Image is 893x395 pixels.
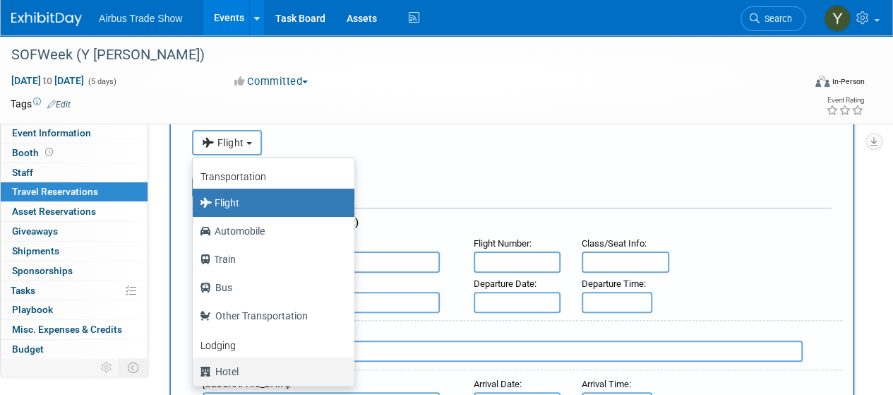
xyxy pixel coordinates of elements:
[12,343,44,355] span: Budget
[41,75,54,86] span: to
[474,379,520,389] span: Arrival Date
[12,186,98,197] span: Travel Reservations
[582,238,647,249] small: :
[200,191,340,214] label: Flight
[11,74,85,87] span: [DATE] [DATE]
[200,171,266,182] b: Transportation
[202,137,244,148] span: Flight
[582,278,646,289] small: :
[12,304,53,315] span: Playbook
[1,340,148,359] a: Budget
[200,340,236,351] b: Lodging
[582,278,644,289] span: Departure Time
[12,245,59,257] span: Shipments
[99,13,182,24] span: Airbus Trade Show
[200,248,340,271] label: Train
[200,276,340,299] label: Bus
[741,6,805,31] a: Search
[832,76,865,87] div: In-Person
[12,206,96,217] span: Asset Reservations
[119,358,148,377] td: Toggle Event Tabs
[1,320,148,339] a: Misc. Expenses & Credits
[12,225,58,237] span: Giveaways
[1,261,148,281] a: Sponsorships
[1,300,148,319] a: Playbook
[1,281,148,300] a: Tasks
[474,278,534,289] span: Departure Date
[42,147,56,158] span: Booth not reserved yet
[1,163,148,182] a: Staff
[1,242,148,261] a: Shipments
[12,167,33,178] span: Staff
[95,358,119,377] td: Personalize Event Tab Strip
[193,161,354,189] a: Transportation
[1,222,148,241] a: Giveaways
[815,76,829,87] img: Format-Inperson.png
[8,6,619,20] body: Rich Text Area. Press ALT-0 for help.
[826,97,864,104] div: Event Rating
[47,100,71,110] a: Edit
[193,330,354,358] a: Lodging
[192,155,832,177] div: Booking Confirmation Number:
[582,238,645,249] span: Class/Seat Info
[474,379,522,389] small: :
[12,147,56,158] span: Booth
[582,379,629,389] span: Arrival Time
[1,182,148,201] a: Travel Reservations
[474,238,529,249] span: Flight Number
[824,5,851,32] img: Yolanda Bauza
[582,379,631,389] small: :
[1,124,148,143] a: Event Information
[200,305,340,327] label: Other Transportation
[1,143,148,163] a: Booth
[200,220,340,242] label: Automobile
[11,97,71,111] td: Tags
[740,73,865,95] div: Event Format
[12,324,122,335] span: Misc. Expenses & Credits
[11,285,35,296] span: Tasks
[229,74,313,89] button: Committed
[760,13,792,24] span: Search
[87,77,116,86] span: (5 days)
[474,278,537,289] small: :
[6,42,792,68] div: SOFWeek (Y [PERSON_NAME])
[1,202,148,221] a: Asset Reservations
[474,238,532,249] small: :
[192,130,262,155] button: Flight
[12,265,73,276] span: Sponsorships
[11,12,82,26] img: ExhibitDay
[12,127,91,138] span: Event Information
[200,360,340,383] label: Hotel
